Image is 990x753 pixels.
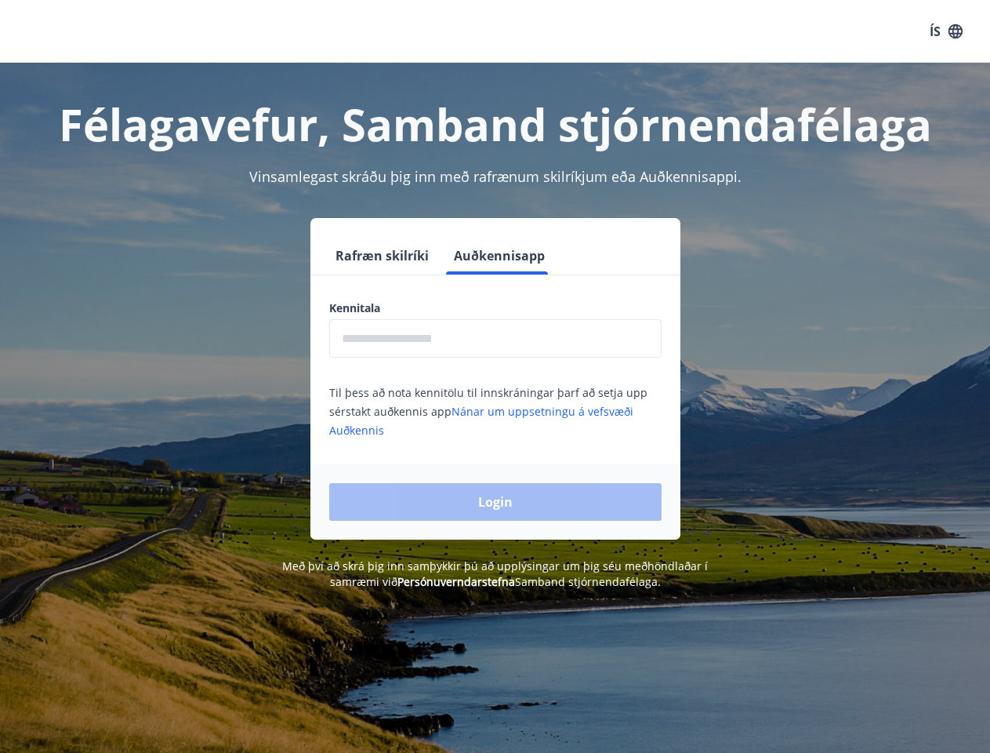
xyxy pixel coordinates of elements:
a: Persónuverndarstefna [397,574,515,589]
h1: Félagavefur, Samband stjórnendafélaga [19,94,971,154]
span: Til þess að nota kennitölu til innskráningar þarf að setja upp sérstakt auðkennis app [329,385,647,438]
button: Rafræn skilríki [329,237,435,275]
button: Auðkennisapp [448,237,551,275]
label: Kennitala [329,300,662,316]
button: ÍS [921,17,971,45]
span: Vinsamlegast skráðu þig inn með rafrænum skilríkjum eða Auðkennisappi. [249,167,742,186]
a: Nánar um uppsetningu á vefsvæði Auðkennis [329,404,633,438]
span: Með því að skrá þig inn samþykkir þú að upplýsingar um þig séu meðhöndlaðar í samræmi við Samband... [282,558,708,589]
